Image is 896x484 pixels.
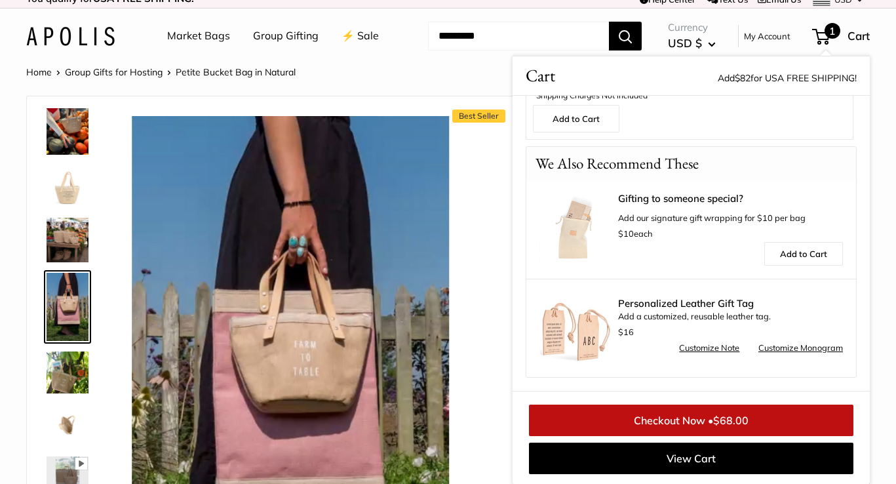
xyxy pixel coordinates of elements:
[609,22,642,50] button: Search
[618,327,634,337] span: $16
[47,98,88,155] img: Petite Bucket Bag in Natural
[47,165,88,207] img: Petite Bucket Bag in Natural
[618,228,634,239] span: $10
[65,66,163,78] a: Group Gifts for Hosting
[10,434,140,474] iframe: Sign Up via Text for Offers
[618,298,843,340] div: Add a customized, reusable leather tag.
[47,218,88,262] img: Petite Bucket Bag in Natural
[526,147,708,180] p: We Also Recommend These
[26,64,296,81] nav: Breadcrumb
[539,193,612,266] img: Apolis Signature Gift Wrapping
[47,404,88,446] img: Petite Bucket Bag in Natural
[618,193,843,204] a: Gifting to someone special?
[44,96,91,157] a: Petite Bucket Bag in Natural
[176,66,296,78] span: Petite Bucket Bag in Natural
[44,215,91,265] a: Petite Bucket Bag in Natural
[847,29,870,43] span: Cart
[452,110,505,123] span: Best Seller
[26,66,52,78] a: Home
[44,349,91,396] a: Petite Bucket Bag in Natural
[526,63,555,89] span: Cart
[618,298,843,309] span: Personalized Leather Gift Tag
[758,340,843,356] a: Customize Monogram
[44,270,91,343] a: Petite Bucket Bag in Natural
[764,242,843,266] a: Add to Cart
[668,18,716,37] span: Currency
[529,443,853,474] a: View Cart
[47,352,88,393] img: Petite Bucket Bag in Natural
[253,26,319,46] a: Group Gifting
[618,193,843,242] div: Add our signature gift wrapping for $10 per bag
[679,340,739,356] a: Customize Note
[47,273,88,340] img: Petite Bucket Bag in Natural
[668,36,702,50] span: USD $
[713,414,749,427] span: $68.00
[44,163,91,210] a: Petite Bucket Bag in Natural
[825,23,840,39] span: 1
[428,22,609,50] input: Search...
[44,401,91,449] a: Petite Bucket Bag in Natural
[341,26,379,46] a: ⚡️ Sale
[533,91,648,100] span: *Shipping Charges Not Included
[167,26,230,46] a: Market Bags
[539,292,612,364] img: Luggage Tag
[718,72,857,84] span: Add for USA FREE SHIPPING!
[529,405,853,436] a: Checkout Now •$68.00
[744,28,790,44] a: My Account
[735,72,750,84] span: $82
[618,228,653,239] span: each
[533,105,619,132] a: Add to Cart
[668,33,716,54] button: USD $
[26,27,115,46] img: Apolis
[813,26,870,47] a: 1 Cart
